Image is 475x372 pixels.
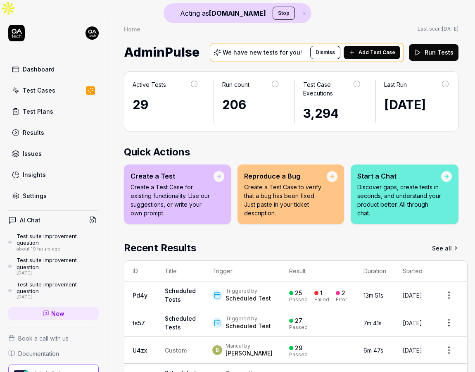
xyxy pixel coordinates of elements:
th: ID [124,261,157,281]
p: Discover gaps, create tests in seconds, and understand your product better. All through chat. [357,183,441,217]
a: Scheduled Tests [165,287,196,303]
div: Results [23,128,44,137]
span: Add Test Case [359,49,395,56]
button: Add Test Case [344,46,400,59]
th: Trigger [204,261,281,281]
a: Book a call with us [8,334,99,343]
div: Failed [314,297,329,302]
div: Start a Chat [357,171,441,181]
div: Test Case Executions [303,80,353,98]
div: Scheduled Test [226,322,271,330]
div: 206 [222,95,280,114]
a: U4zx [133,347,147,354]
div: 29 [295,344,302,352]
time: [DATE] [403,347,422,354]
div: Create a Test [131,171,214,181]
span: Book a call with us [18,334,69,343]
div: Scheduled Test [226,294,271,303]
div: Last Run [384,80,407,89]
div: 2 [342,289,345,297]
div: Home [124,25,140,33]
div: Passed [289,297,308,302]
a: Test Plans [8,103,99,119]
a: Test suite improvement question[DATE] [8,257,99,276]
div: Reproduce a Bug [244,171,327,181]
a: Documentation [8,349,99,358]
th: Result [281,261,355,281]
button: Run Tests [409,44,458,61]
a: Scheduled Tests [165,315,196,331]
time: [DATE] [442,26,458,32]
p: We have new tests for you! [223,50,302,55]
th: Duration [355,261,394,281]
div: Passed [289,352,308,357]
span: AdminPulse [124,41,199,63]
div: Triggered by [226,288,271,294]
p: Create a Test Case to verify that a bug has been fixed. Just paste in your ticket description. [244,183,327,217]
a: Dashboard [8,61,99,77]
a: Test suite improvement question[DATE] [8,281,99,300]
a: New [8,307,99,320]
div: Settings [23,191,47,200]
span: New [51,309,64,318]
a: Issues [8,145,99,162]
div: 3,294 [303,104,361,123]
div: [DATE] [17,270,99,276]
a: Pd4y [133,292,147,299]
a: Test suite improvement questionabout 19 hours ago [8,233,99,252]
div: Issues [23,149,42,158]
p: Create a Test Case for existing functionality. Use our suggestions, or write your own prompt. [131,183,214,217]
div: Error [336,297,347,302]
div: Test suite improvement question [17,281,99,295]
button: Last scan:[DATE] [418,25,458,33]
div: Active Tests [133,80,166,89]
button: Stop [273,7,295,20]
time: [DATE] [403,320,422,327]
h2: Quick Actions [124,145,458,160]
div: Test Cases [23,86,55,95]
a: ts57 [133,320,145,327]
div: Triggered by [226,315,271,322]
div: 1 [320,289,323,297]
time: 7m 41s [363,320,382,327]
th: Started [394,261,431,281]
div: Test suite improvement question [17,257,99,270]
a: See all [432,241,458,255]
div: Passed [289,325,308,330]
div: [PERSON_NAME] [226,349,273,358]
a: Results [8,124,99,141]
div: Test Plans [23,107,53,116]
div: 27 [295,317,302,324]
a: Test Cases [8,82,99,98]
span: Custom [165,347,187,354]
div: 29 [133,95,199,114]
time: 6m 47s [363,347,383,354]
div: Dashboard [23,65,55,74]
th: Title [157,261,204,281]
div: Test suite improvement question [17,233,99,246]
div: Insights [23,170,46,179]
div: about 19 hours ago [17,246,99,252]
h4: AI Chat [20,216,40,224]
div: [DATE] [17,294,99,300]
button: Dismiss [310,46,340,59]
span: B [212,345,222,355]
a: Insights [8,167,99,183]
div: Run count [222,80,249,89]
span: Documentation [18,349,59,358]
span: Last scan: [418,25,458,33]
time: [DATE] [384,97,426,112]
div: Manual by [226,343,273,349]
div: 25 [295,289,302,297]
time: [DATE] [403,292,422,299]
time: 13m 51s [363,292,383,299]
img: 7ccf6c19-61ad-4a6c-8811-018b02a1b829.jpg [85,26,99,40]
h2: Recent Results [124,241,196,255]
a: Settings [8,188,99,204]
